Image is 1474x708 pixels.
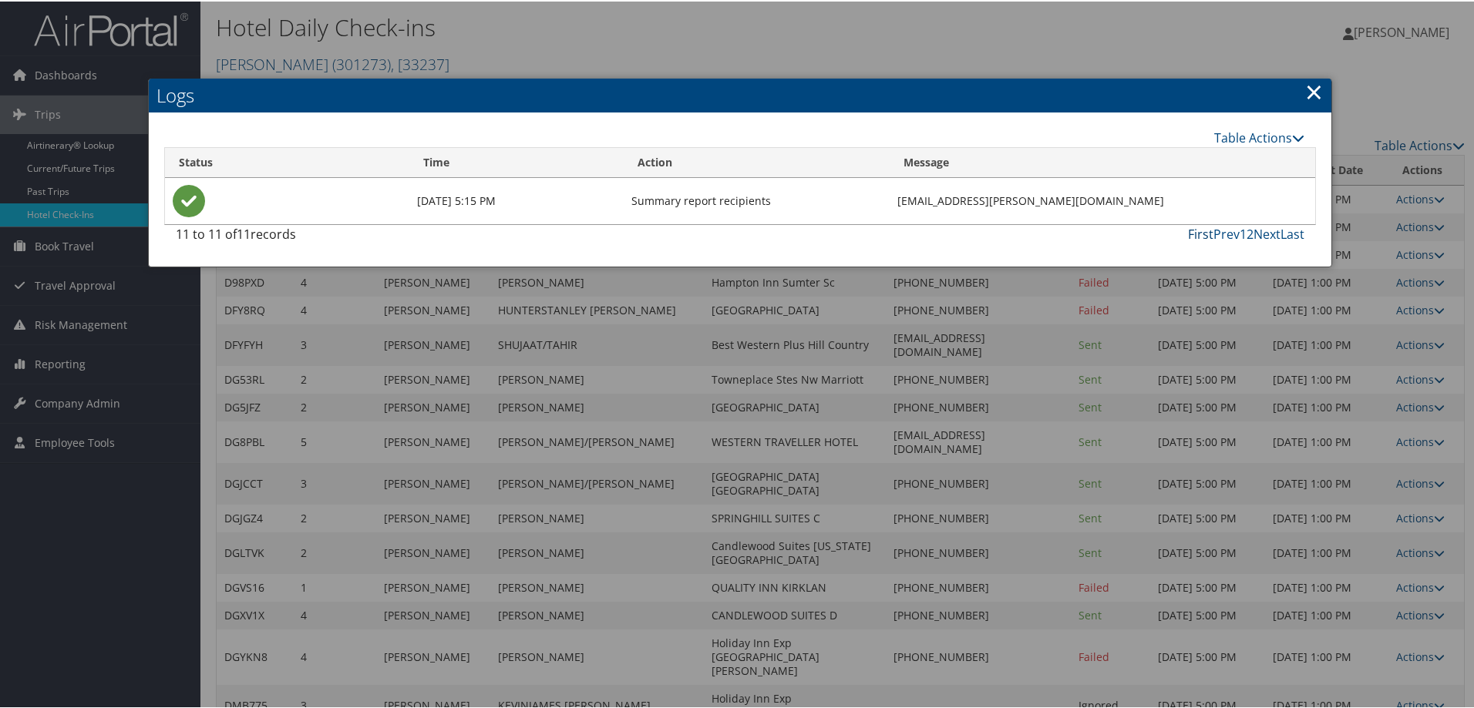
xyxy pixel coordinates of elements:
[890,146,1315,176] th: Message: activate to sort column ascending
[890,176,1315,223] td: [EMAIL_ADDRESS][PERSON_NAME][DOMAIN_NAME]
[1280,224,1304,241] a: Last
[237,224,251,241] span: 11
[1254,224,1280,241] a: Next
[149,77,1331,111] h2: Logs
[624,146,890,176] th: Action: activate to sort column ascending
[409,146,624,176] th: Time: activate to sort column ascending
[1247,224,1254,241] a: 2
[176,223,441,250] div: 11 to 11 of records
[165,146,409,176] th: Status: activate to sort column ascending
[1240,224,1247,241] a: 1
[1188,224,1213,241] a: First
[1305,75,1323,106] a: Close
[409,176,624,223] td: [DATE] 5:15 PM
[624,176,890,223] td: Summary report recipients
[1214,128,1304,145] a: Table Actions
[1213,224,1240,241] a: Prev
